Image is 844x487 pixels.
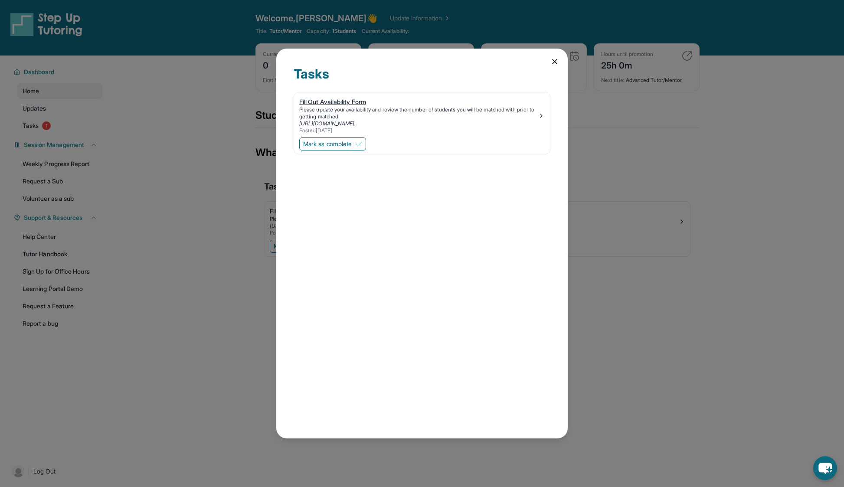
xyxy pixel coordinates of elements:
a: Fill Out Availability FormPlease update your availability and review the number of students you w... [294,92,550,136]
div: Please update your availability and review the number of students you will be matched with prior ... [299,106,538,120]
div: Posted [DATE] [299,127,538,134]
span: Mark as complete [303,140,352,148]
div: Fill Out Availability Form [299,98,538,106]
img: Mark as complete [355,141,362,147]
button: Mark as complete [299,137,366,150]
a: [URL][DOMAIN_NAME].. [299,120,357,127]
div: Tasks [294,66,550,92]
button: chat-button [813,456,837,480]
